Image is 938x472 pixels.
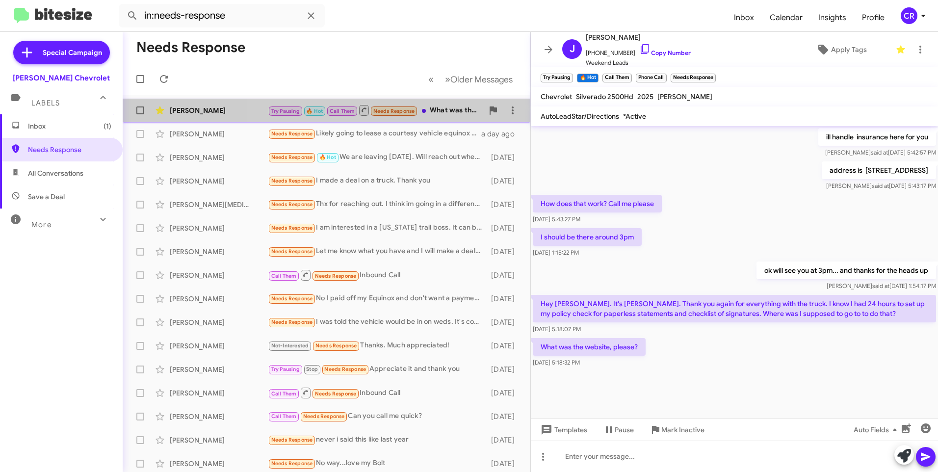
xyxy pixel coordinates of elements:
div: No way...love my Bolt [268,458,487,469]
a: Copy Number [639,49,691,56]
span: Try Pausing [271,108,300,114]
span: Call Them [271,391,297,397]
span: » [445,73,450,85]
span: said at [871,149,888,156]
span: Needs Response [271,319,313,325]
span: Needs Response [271,154,313,160]
button: Mark Inactive [642,421,712,439]
div: [DATE] [487,412,522,421]
span: Needs Response [271,295,313,302]
span: Labels [31,99,60,107]
div: [DATE] [487,341,522,351]
div: I made a deal on a truck. Thank you [268,175,487,186]
button: CR [892,7,927,24]
div: [DATE] [487,200,522,210]
span: Inbox [726,3,762,32]
p: ill handle insurance here for you [818,128,936,146]
span: Call Them [271,273,297,279]
div: [PERSON_NAME] [170,105,268,115]
span: [PHONE_NUMBER] [586,43,691,58]
span: 🔥 Hot [319,154,336,160]
div: Likely going to lease a courtesy vehicle equinox EV [268,128,481,139]
div: [DATE] [487,459,522,469]
p: I should be there around 3pm [533,228,642,246]
div: [PERSON_NAME] [170,412,268,421]
span: Needs Response [315,342,357,349]
span: Mark Inactive [661,421,704,439]
span: 2025 [637,92,653,101]
span: Needs Response [28,145,111,155]
span: Special Campaign [43,48,102,57]
div: [DATE] [487,176,522,186]
span: [DATE] 5:18:07 PM [533,325,581,333]
span: [PERSON_NAME] [DATE] 5:43:17 PM [826,182,936,189]
div: [PERSON_NAME] [170,129,268,139]
div: [DATE] [487,388,522,398]
nav: Page navigation example [423,69,519,89]
a: Special Campaign [13,41,110,64]
div: [DATE] [487,223,522,233]
span: Inbox [28,121,111,131]
span: Save a Deal [28,192,65,202]
div: [PERSON_NAME] [170,176,268,186]
a: Profile [854,3,892,32]
div: [PERSON_NAME] [170,435,268,445]
div: [DATE] [487,317,522,327]
span: AutoLeadStar/Directions [541,112,619,121]
div: I am interested in a [US_STATE] trail boss. It can be a 24-26. Not sure if I want to lease or buy... [268,222,487,234]
div: [PERSON_NAME] [170,341,268,351]
span: Needs Response [315,273,357,279]
div: [PERSON_NAME] [170,317,268,327]
span: Needs Response [271,225,313,231]
div: [PERSON_NAME] [170,270,268,280]
span: [DATE] 1:15:22 PM [533,249,579,256]
button: Previous [422,69,440,89]
button: Apply Tags [791,41,891,58]
p: What was the website, please? [533,338,646,356]
span: Templates [539,421,587,439]
div: No I paid off my Equinox and don't want a payment for a while [268,293,487,304]
span: 🔥 Hot [306,108,323,114]
div: [DATE] [487,365,522,374]
h1: Needs Response [136,40,245,55]
input: Search [119,4,325,27]
button: Next [439,69,519,89]
span: Needs Response [373,108,415,114]
div: Let me know what you have and I will make a deal over the phone [268,246,487,257]
span: [PERSON_NAME] [657,92,712,101]
div: I was told the vehicle would be in on weds. It's coming from the fulfillment center. [268,316,487,328]
small: Try Pausing [541,74,573,82]
span: Not-Interested [271,342,309,349]
div: [DATE] [487,435,522,445]
div: [PERSON_NAME] [170,459,268,469]
span: Silverado 2500Hd [576,92,633,101]
div: Appreciate it and thank you [268,364,487,375]
span: *Active [623,112,646,121]
div: [PERSON_NAME] [170,153,268,162]
span: said at [872,182,889,189]
span: Needs Response [271,178,313,184]
span: [DATE] 5:18:32 PM [533,359,580,366]
div: Thanks. Much appreciated! [268,340,487,351]
span: Needs Response [271,248,313,255]
small: Needs Response [671,74,716,82]
span: said at [872,282,889,289]
span: Needs Response [271,201,313,208]
span: Call Them [271,413,297,420]
p: How does that work? Call me please [533,195,662,212]
span: Call Them [330,108,355,114]
div: CR [901,7,917,24]
span: Try Pausing [271,366,300,372]
span: All Conversations [28,168,83,178]
a: Insights [810,3,854,32]
div: We are leaving [DATE]. Will reach out when we return. [268,152,487,163]
div: Can you call me quick? [268,411,487,422]
p: address is [STREET_ADDRESS] [822,161,936,179]
div: [DATE] [487,153,522,162]
p: ok will see you at 3pm... and thanks for the heads up [756,262,936,279]
button: Pause [595,421,642,439]
div: [PERSON_NAME] [170,223,268,233]
small: 🔥 Hot [577,74,598,82]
